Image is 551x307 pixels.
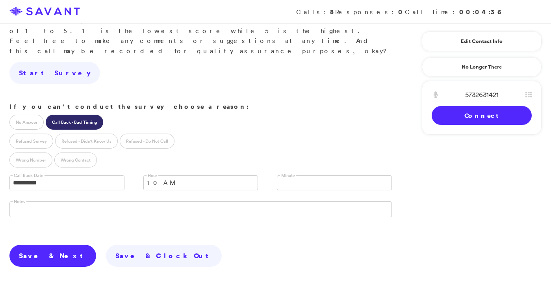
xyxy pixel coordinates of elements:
label: Refused - Didn't Know Us [55,134,118,149]
label: Hour [147,173,158,179]
p: Great. What you'll do is rate a series of statements on a scale of 1 to 5. 1 is the lowest score ... [9,6,392,56]
strong: 00:04:36 [459,7,502,16]
a: Start Survey [9,62,100,84]
label: Call Back Date [13,173,45,179]
strong: 8 [330,7,335,16]
label: Wrong Number [9,153,52,167]
label: Refused - Do Not Call [120,134,174,149]
strong: 0 [398,7,405,16]
label: Wrong Contact [54,153,97,167]
label: No Answer [9,115,44,130]
a: Save & Clock Out [106,245,222,267]
strong: If you can't conduct the survey choose a reason: [9,102,249,111]
span: 10 AM [147,176,245,190]
a: Edit Contact Info [432,35,532,48]
label: Notes [13,199,26,205]
label: Refused Survey [9,134,53,149]
a: Connect [432,106,532,125]
a: No Longer There [422,57,542,77]
label: Call Back - Bad Timing [46,115,103,130]
a: Save & Next [9,245,96,267]
label: Minute [280,173,296,179]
